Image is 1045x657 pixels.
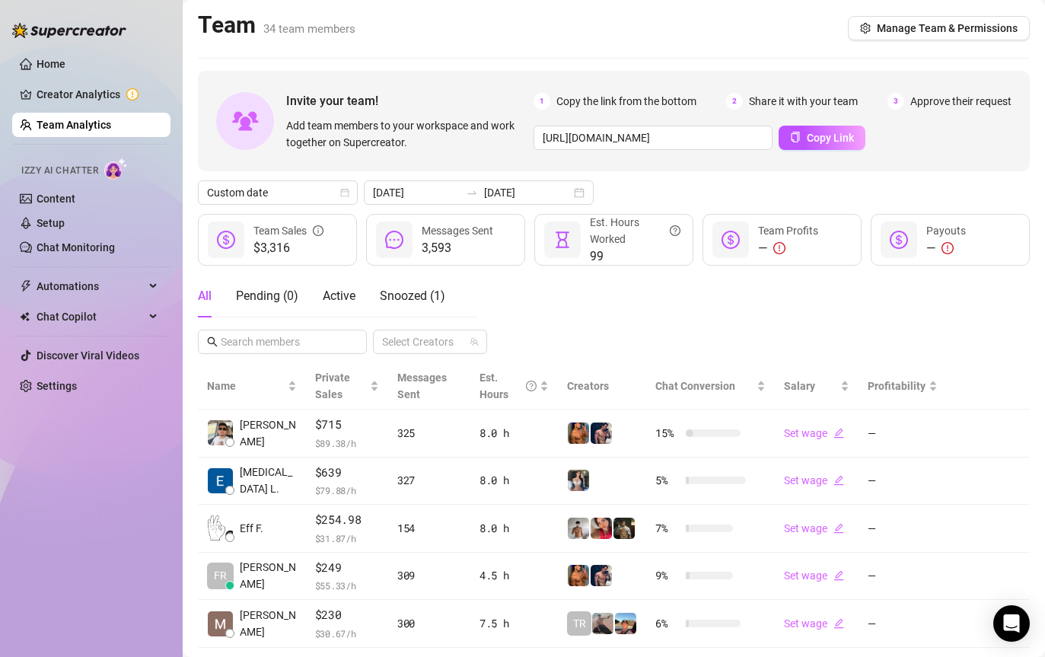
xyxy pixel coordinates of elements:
span: calendar [340,188,349,197]
span: Private Sales [315,372,350,400]
span: Chat Conversion [655,380,735,392]
span: $ 31.87 /h [315,531,379,546]
span: $ 79.88 /h [315,483,379,498]
span: [PERSON_NAME] [240,559,297,592]
span: [MEDICAL_DATA] L. [240,464,297,497]
img: Mariane Subia [208,611,233,636]
span: 34 team members [263,22,355,36]
div: — [926,239,966,257]
span: Custom date [207,181,349,204]
span: team [470,337,479,346]
span: Copy the link from the bottom [556,93,696,110]
span: message [385,231,403,249]
input: Start date [373,184,460,201]
span: copy [790,132,801,142]
td: — [859,410,947,458]
a: Setup [37,217,65,229]
td: — [859,458,947,506]
div: 154 [397,520,461,537]
div: Team Sales [253,222,323,239]
span: 3,593 [422,239,493,257]
span: 15 % [655,425,680,442]
span: 6 % [655,615,680,632]
span: $249 [315,559,379,577]
span: Add team members to your workspace and work together on Supercreator. [286,117,527,151]
th: Creators [558,363,646,410]
td: — [859,600,947,648]
span: Messages Sent [397,372,447,400]
a: Set wageedit [784,427,844,439]
span: Messages Sent [422,225,493,237]
span: edit [833,475,844,486]
button: Copy Link [779,126,865,150]
div: 325 [397,425,461,442]
div: 8.0 h [479,520,549,537]
img: Exon Locsin [208,468,233,493]
span: edit [833,570,844,581]
img: Axel [591,565,612,586]
span: thunderbolt [20,280,32,292]
span: dollar-circle [722,231,740,249]
img: JG [568,565,589,586]
div: Open Intercom Messenger [993,605,1030,642]
span: Payouts [926,225,966,237]
span: FR [214,567,227,584]
span: Chat Copilot [37,305,145,329]
span: 99 [590,247,680,266]
span: Salary [784,380,815,392]
a: Set wageedit [784,569,844,582]
a: Home [37,58,65,70]
span: question-circle [670,214,680,247]
button: Manage Team & Permissions [848,16,1030,40]
span: [PERSON_NAME] [240,607,297,640]
span: Copy Link [807,132,854,144]
span: Profitability [868,380,926,392]
div: 7.5 h [479,615,549,632]
span: 1 [534,93,550,110]
img: Katy [568,470,589,491]
th: Name [198,363,306,410]
div: Est. Hours Worked [590,214,680,247]
img: Eff Francisco [208,515,233,541]
a: Team Analytics [37,119,111,131]
span: $ 30.67 /h [315,626,379,641]
span: edit [833,428,844,439]
div: Est. Hours [479,369,537,403]
span: question-circle [526,369,537,403]
span: Izzy AI Chatter [21,164,98,178]
a: Discover Viral Videos [37,349,139,362]
span: Team Profits [758,225,818,237]
span: 9 % [655,567,680,584]
span: to [466,187,478,199]
div: Pending ( 0 ) [236,287,298,305]
img: logo-BBDzfeDw.svg [12,23,126,38]
span: exclamation-circle [773,242,785,254]
a: Creator Analytics exclamation-circle [37,82,158,107]
span: Name [207,378,285,394]
span: $230 [315,606,379,624]
span: setting [860,23,871,33]
span: Eff F. [240,520,263,537]
div: 8.0 h [479,425,549,442]
span: search [207,336,218,347]
img: JG [568,423,589,444]
div: — [758,239,818,257]
span: Share it with your team [749,93,858,110]
img: Rick Gino Tarce… [208,420,233,445]
img: LC [592,613,613,634]
span: 5 % [655,472,680,489]
img: Tony [613,518,635,539]
span: $ 89.38 /h [315,435,379,451]
img: Chat Copilot [20,311,30,322]
a: Chat Monitoring [37,241,115,254]
span: [PERSON_NAME] [240,416,297,450]
span: dollar-circle [890,231,908,249]
a: Set wageedit [784,617,844,630]
span: $3,316 [253,239,323,257]
span: 7 % [655,520,680,537]
span: 3 [887,93,904,110]
td: — [859,553,947,601]
span: $639 [315,464,379,482]
div: 327 [397,472,461,489]
span: hourglass [553,231,572,249]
